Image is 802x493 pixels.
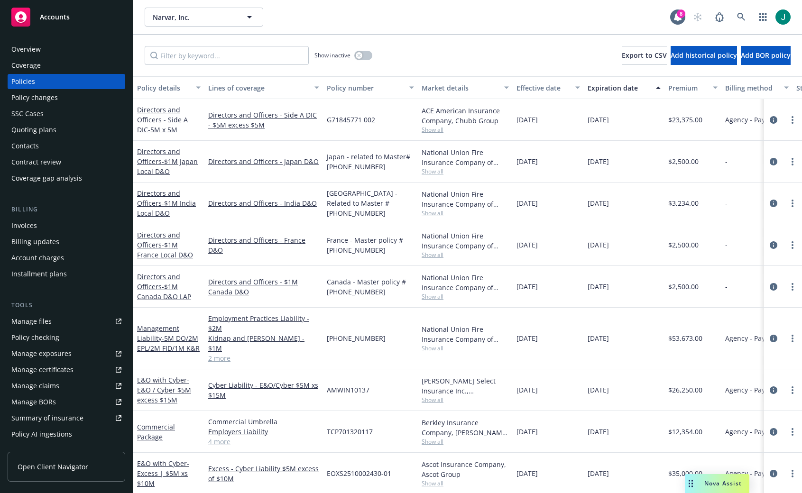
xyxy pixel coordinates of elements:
[11,234,59,249] div: Billing updates
[422,479,509,487] span: Show all
[685,474,749,493] button: Nova Assist
[8,314,125,329] a: Manage files
[137,324,200,353] a: Management Liability
[668,115,702,125] span: $23,375.00
[704,479,742,487] span: Nova Assist
[8,218,125,233] a: Invoices
[677,9,685,17] div: 8
[8,266,125,282] a: Installment plans
[685,474,697,493] div: Drag to move
[8,250,125,265] a: Account charges
[208,427,319,437] a: Employers Liability
[422,106,509,126] div: ACE American Insurance Company, Chubb Group
[588,198,609,208] span: [DATE]
[688,8,707,27] a: Start snowing
[622,51,667,60] span: Export to CSV
[721,76,793,99] button: Billing method
[8,155,125,170] a: Contract review
[516,333,538,343] span: [DATE]
[208,333,319,353] a: Kidnap and [PERSON_NAME] - $1M
[787,384,798,396] a: more
[787,156,798,167] a: more
[11,42,41,57] div: Overview
[8,205,125,214] div: Billing
[137,189,196,218] a: Directors and Officers
[208,464,319,484] a: Excess - Cyber Liability $5M excess of $10M
[787,114,798,126] a: more
[11,58,41,73] div: Coverage
[11,427,72,442] div: Policy AI ingestions
[208,313,319,333] a: Employment Practices Liability - $2M
[208,353,319,363] a: 2 more
[725,115,785,125] span: Agency - Pay in full
[11,138,39,154] div: Contacts
[153,12,235,22] span: Narvar, Inc.
[208,437,319,447] a: 4 more
[11,250,64,265] div: Account charges
[327,115,375,125] span: G71845771 002
[145,46,309,65] input: Filter by keyword...
[8,171,125,186] a: Coverage gap analysis
[11,394,56,410] div: Manage BORs
[584,76,664,99] button: Expiration date
[422,273,509,292] div: National Union Fire Insurance Company of [GEOGRAPHIC_DATA], [GEOGRAPHIC_DATA], AIG
[11,218,37,233] div: Invoices
[787,198,798,209] a: more
[725,156,728,166] span: -
[741,51,791,60] span: Add BOR policy
[8,90,125,105] a: Policy changes
[516,198,538,208] span: [DATE]
[137,157,198,176] span: - $1M Japan Local D&O
[768,281,779,292] a: circleInformation
[422,167,509,175] span: Show all
[668,427,702,437] span: $12,354.00
[208,198,319,208] a: Directors and Officers - India D&O
[8,138,125,154] a: Contacts
[11,411,83,426] div: Summary of insurance
[40,13,70,21] span: Accounts
[516,156,538,166] span: [DATE]
[11,362,74,377] div: Manage certificates
[208,380,319,400] a: Cyber Liability - E&O/Cyber $5M xs $15M
[8,106,125,121] a: SSC Cases
[516,282,538,292] span: [DATE]
[422,189,509,209] div: National Union Fire Insurance Company of [GEOGRAPHIC_DATA], [GEOGRAPHIC_DATA], AIG
[11,155,61,170] div: Contract review
[137,147,198,176] a: Directors and Officers
[787,281,798,292] a: more
[768,426,779,438] a: circleInformation
[422,209,509,217] span: Show all
[725,427,785,437] span: Agency - Pay in full
[516,240,538,250] span: [DATE]
[8,122,125,137] a: Quoting plans
[11,122,56,137] div: Quoting plans
[11,346,72,361] div: Manage exposures
[668,198,699,208] span: $3,234.00
[208,417,319,427] a: Commercial Umbrella
[732,8,751,27] a: Search
[422,344,509,352] span: Show all
[588,240,609,250] span: [DATE]
[422,147,509,167] div: National Union Fire Insurance Company of [GEOGRAPHIC_DATA], [GEOGRAPHIC_DATA], AIG
[787,426,798,438] a: more
[422,438,509,446] span: Show all
[137,105,188,134] a: Directors and Officers - Side A DIC
[208,156,319,166] a: Directors and Officers - Japan D&O
[145,8,263,27] button: Narvar, Inc.
[725,198,728,208] span: -
[137,334,200,353] span: - 5M DO/2M EPL/2M FID/1M K&R
[11,74,35,89] div: Policies
[668,156,699,166] span: $2,500.00
[327,277,414,297] span: Canada - Master policy #[PHONE_NUMBER]
[787,468,798,479] a: more
[137,199,196,218] span: - $1M India Local D&O
[18,462,88,472] span: Open Client Navigator
[327,152,414,172] span: Japan - related to Master# [PHONE_NUMBER]
[422,459,509,479] div: Ascot Insurance Company, Ascot Group
[768,114,779,126] a: circleInformation
[11,266,67,282] div: Installment plans
[327,333,386,343] span: [PHONE_NUMBER]
[11,106,44,121] div: SSC Cases
[422,396,509,404] span: Show all
[137,375,191,404] a: E&O with Cyber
